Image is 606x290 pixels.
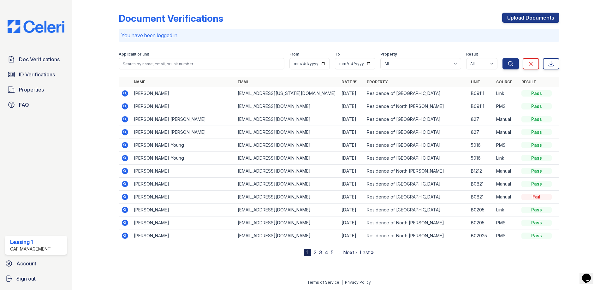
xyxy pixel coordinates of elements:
[119,52,149,57] label: Applicant or unit
[342,280,343,285] div: |
[468,216,494,229] td: B0205
[131,178,235,191] td: [PERSON_NAME]
[364,100,468,113] td: Residence of North [PERSON_NAME]
[121,32,557,39] p: You have been logged in
[521,80,536,84] a: Result
[496,80,512,84] a: Source
[521,207,552,213] div: Pass
[131,229,235,242] td: [PERSON_NAME]
[238,80,249,84] a: Email
[131,216,235,229] td: [PERSON_NAME]
[339,126,364,139] td: [DATE]
[325,249,328,256] a: 4
[468,113,494,126] td: 827
[521,155,552,161] div: Pass
[380,52,397,57] label: Property
[235,165,339,178] td: [EMAIL_ADDRESS][DOMAIN_NAME]
[5,98,67,111] a: FAQ
[494,216,519,229] td: PMS
[339,204,364,216] td: [DATE]
[521,220,552,226] div: Pass
[314,249,317,256] a: 2
[360,249,374,256] a: Last »
[3,272,69,285] a: Sign out
[119,13,223,24] div: Document Verifications
[494,126,519,139] td: Manual
[3,20,69,33] img: CE_Logo_Blue-a8612792a0a2168367f1c8372b55b34899dd931a85d93a1a3d3e32e68fde9ad4.png
[494,178,519,191] td: Manual
[521,142,552,148] div: Pass
[494,139,519,152] td: PMS
[331,249,334,256] a: 5
[468,191,494,204] td: B0821
[235,113,339,126] td: [EMAIL_ADDRESS][DOMAIN_NAME]
[494,229,519,242] td: PMS
[339,216,364,229] td: [DATE]
[364,229,468,242] td: Residence of North [PERSON_NAME]
[364,165,468,178] td: Residence of North [PERSON_NAME]
[468,139,494,152] td: 5016
[364,126,468,139] td: Residence of [GEOGRAPHIC_DATA]
[466,52,478,57] label: Result
[19,56,60,63] span: Doc Verifications
[119,58,284,69] input: Search by name, email, or unit number
[3,257,69,270] a: Account
[364,191,468,204] td: Residence of [GEOGRAPHIC_DATA]
[134,80,145,84] a: Name
[494,204,519,216] td: Link
[19,86,44,93] span: Properties
[16,260,36,267] span: Account
[19,71,55,78] span: ID Verifications
[521,194,552,200] div: Fail
[10,246,51,252] div: CAF Management
[345,280,371,285] a: Privacy Policy
[319,249,322,256] a: 3
[131,100,235,113] td: [PERSON_NAME]
[339,229,364,242] td: [DATE]
[468,100,494,113] td: B09111
[5,83,67,96] a: Properties
[235,87,339,100] td: [EMAIL_ADDRESS][US_STATE][DOMAIN_NAME]
[468,178,494,191] td: B0821
[235,216,339,229] td: [EMAIL_ADDRESS][DOMAIN_NAME]
[289,52,299,57] label: From
[339,113,364,126] td: [DATE]
[364,87,468,100] td: Residence of [GEOGRAPHIC_DATA]
[131,139,235,152] td: [PERSON_NAME]-Young
[5,68,67,81] a: ID Verifications
[494,87,519,100] td: Link
[521,129,552,135] div: Pass
[521,233,552,239] div: Pass
[131,113,235,126] td: [PERSON_NAME] [PERSON_NAME]
[468,152,494,165] td: 5016
[471,80,480,84] a: Unit
[235,139,339,152] td: [EMAIL_ADDRESS][DOMAIN_NAME]
[468,87,494,100] td: B09111
[235,100,339,113] td: [EMAIL_ADDRESS][DOMAIN_NAME]
[19,101,29,109] span: FAQ
[235,126,339,139] td: [EMAIL_ADDRESS][DOMAIN_NAME]
[131,152,235,165] td: [PERSON_NAME]-Young
[16,275,36,282] span: Sign out
[521,90,552,97] div: Pass
[339,165,364,178] td: [DATE]
[235,178,339,191] td: [EMAIL_ADDRESS][DOMAIN_NAME]
[339,191,364,204] td: [DATE]
[304,249,311,256] div: 1
[235,191,339,204] td: [EMAIL_ADDRESS][DOMAIN_NAME]
[468,204,494,216] td: B0205
[339,100,364,113] td: [DATE]
[339,178,364,191] td: [DATE]
[5,53,67,66] a: Doc Verifications
[131,87,235,100] td: [PERSON_NAME]
[131,204,235,216] td: [PERSON_NAME]
[336,249,341,256] span: …
[367,80,388,84] a: Property
[131,165,235,178] td: [PERSON_NAME]
[494,191,519,204] td: Manual
[468,229,494,242] td: B02025
[307,280,339,285] a: Terms of Service
[364,152,468,165] td: Residence of [GEOGRAPHIC_DATA]
[502,13,559,23] a: Upload Documents
[494,113,519,126] td: Manual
